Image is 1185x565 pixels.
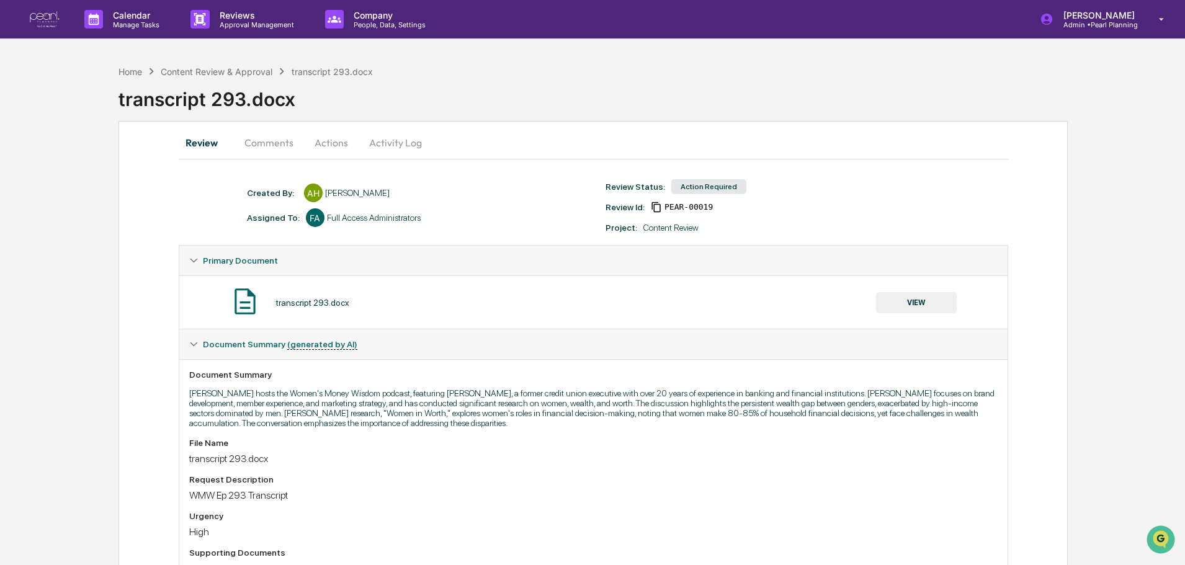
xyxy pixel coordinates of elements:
img: Document Icon [230,286,261,317]
u: (generated by AI) [287,339,357,350]
div: Urgency [189,511,998,521]
button: VIEW [876,292,957,313]
button: Start new chat [211,99,226,113]
p: Company [344,10,432,20]
div: Primary Document [179,275,1008,329]
div: We're available if you need us! [42,107,157,117]
span: Primary Document [203,256,278,265]
div: Review Status: [606,182,665,192]
div: Request Description [189,474,998,484]
span: Data Lookup [25,180,78,192]
div: Project: [606,223,637,233]
p: Admin • Pearl Planning [1053,20,1141,29]
div: Created By: ‎ ‎ [247,188,298,198]
div: 🔎 [12,181,22,191]
div: Start new chat [42,95,203,107]
div: Home [118,66,142,77]
div: secondary tabs example [179,128,1008,158]
div: Action Required [671,179,746,194]
a: 🗄️Attestations [85,151,159,174]
div: Review Id: [606,202,645,212]
button: Comments [235,128,303,158]
div: Assigned To: [247,213,300,223]
span: Attestations [102,156,154,169]
p: Calendar [103,10,166,20]
div: AH [304,184,323,202]
div: transcript 293.docx [118,78,1185,110]
div: Content Review [643,223,699,233]
p: [PERSON_NAME] [1053,10,1141,20]
p: Manage Tasks [103,20,166,29]
div: File Name [189,438,998,448]
a: 🔎Data Lookup [7,175,83,197]
div: transcript 293.docx [276,298,349,308]
button: Review [179,128,235,158]
img: 1746055101610-c473b297-6a78-478c-a979-82029cc54cd1 [12,95,35,117]
span: Preclearance [25,156,80,169]
div: WMW Ep 293 Transcript [189,489,998,501]
div: 🖐️ [12,158,22,167]
p: [PERSON_NAME] hosts the Women's Money Wisdom podcast, featuring [PERSON_NAME], a former credit un... [189,388,998,428]
span: dac07f74-27b4-4566-9554-a1de41f8f41a [664,202,713,212]
div: Document Summary (generated by AI) [179,329,1008,359]
div: 🗄️ [90,158,100,167]
div: High [189,526,998,538]
span: Pylon [123,210,150,220]
p: People, Data, Settings [344,20,432,29]
div: Primary Document [179,246,1008,275]
img: logo [30,11,60,28]
iframe: Open customer support [1145,524,1179,558]
a: 🖐️Preclearance [7,151,85,174]
div: Content Review & Approval [161,66,272,77]
div: Supporting Documents [189,548,998,558]
button: Actions [303,128,359,158]
div: transcript 293.docx [189,453,998,465]
a: Powered byPylon [87,210,150,220]
button: Activity Log [359,128,432,158]
p: How can we help? [12,26,226,46]
div: Document Summary [189,370,998,380]
div: transcript 293.docx [292,66,373,77]
div: FA [306,208,324,227]
span: Document Summary [203,339,357,349]
div: [PERSON_NAME] [325,188,390,198]
p: Reviews [210,10,300,20]
p: Approval Management [210,20,300,29]
div: Full Access Administrators [327,213,421,223]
